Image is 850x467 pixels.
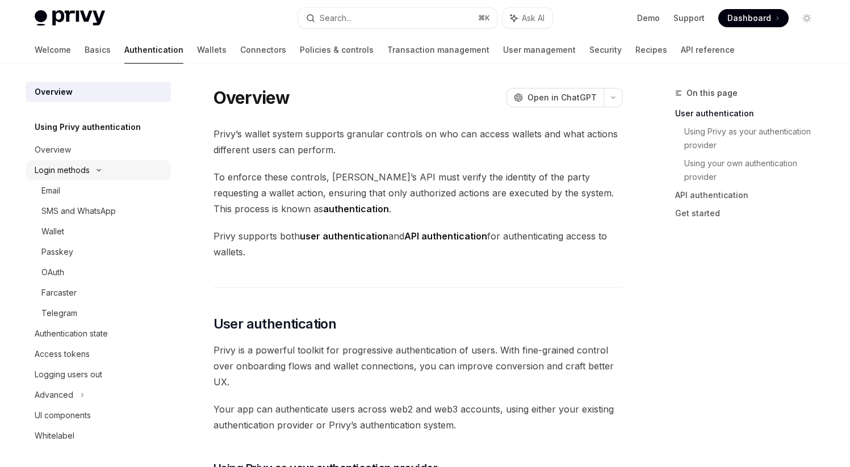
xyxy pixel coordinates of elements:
[41,225,64,238] div: Wallet
[35,409,91,422] div: UI components
[26,242,171,262] a: Passkey
[35,36,71,64] a: Welcome
[26,344,171,364] a: Access tokens
[35,120,141,134] h5: Using Privy authentication
[637,12,660,24] a: Demo
[26,140,171,160] a: Overview
[718,9,789,27] a: Dashboard
[300,36,374,64] a: Policies & controls
[213,169,623,217] span: To enforce these controls, [PERSON_NAME]’s API must verify the identity of the party requesting a...
[213,228,623,260] span: Privy supports both and for authenticating access to wallets.
[41,245,73,259] div: Passkey
[387,36,489,64] a: Transaction management
[35,347,90,361] div: Access tokens
[635,36,667,64] a: Recipes
[298,8,497,28] button: Search...⌘K
[35,163,90,177] div: Login methods
[35,327,108,340] div: Authentication state
[26,221,171,242] a: Wallet
[589,36,622,64] a: Security
[35,368,102,381] div: Logging users out
[503,8,552,28] button: Ask AI
[213,342,623,390] span: Privy is a powerful toolkit for progressive authentication of users. With fine-grained control ov...
[41,306,77,320] div: Telegram
[35,143,71,157] div: Overview
[26,405,171,426] a: UI components
[673,12,705,24] a: Support
[213,87,290,108] h1: Overview
[686,86,738,100] span: On this page
[35,429,74,443] div: Whitelabel
[85,36,111,64] a: Basics
[527,92,597,103] span: Open in ChatGPT
[684,154,825,186] a: Using your own authentication provider
[681,36,735,64] a: API reference
[522,12,545,24] span: Ask AI
[35,85,73,99] div: Overview
[675,104,825,123] a: User authentication
[41,286,77,300] div: Farcaster
[26,180,171,201] a: Email
[35,10,105,26] img: light logo
[197,36,227,64] a: Wallets
[300,230,388,242] strong: user authentication
[727,12,771,24] span: Dashboard
[503,36,576,64] a: User management
[478,14,490,23] span: ⌘ K
[213,126,623,158] span: Privy’s wallet system supports granular controls on who can access wallets and what actions diffe...
[124,36,183,64] a: Authentication
[26,364,171,385] a: Logging users out
[41,204,116,218] div: SMS and WhatsApp
[213,315,337,333] span: User authentication
[41,266,64,279] div: OAuth
[240,36,286,64] a: Connectors
[26,426,171,446] a: Whitelabel
[26,262,171,283] a: OAuth
[684,123,825,154] a: Using Privy as your authentication provider
[26,201,171,221] a: SMS and WhatsApp
[35,388,73,402] div: Advanced
[26,303,171,323] a: Telegram
[26,82,171,102] a: Overview
[404,230,487,242] strong: API authentication
[506,88,604,107] button: Open in ChatGPT
[798,9,816,27] button: Toggle dark mode
[213,401,623,433] span: Your app can authenticate users across web2 and web3 accounts, using either your existing authent...
[675,204,825,222] a: Get started
[26,283,171,303] a: Farcaster
[41,184,60,197] div: Email
[675,186,825,204] a: API authentication
[320,11,351,25] div: Search...
[323,203,389,214] strong: authentication
[26,323,171,344] a: Authentication state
